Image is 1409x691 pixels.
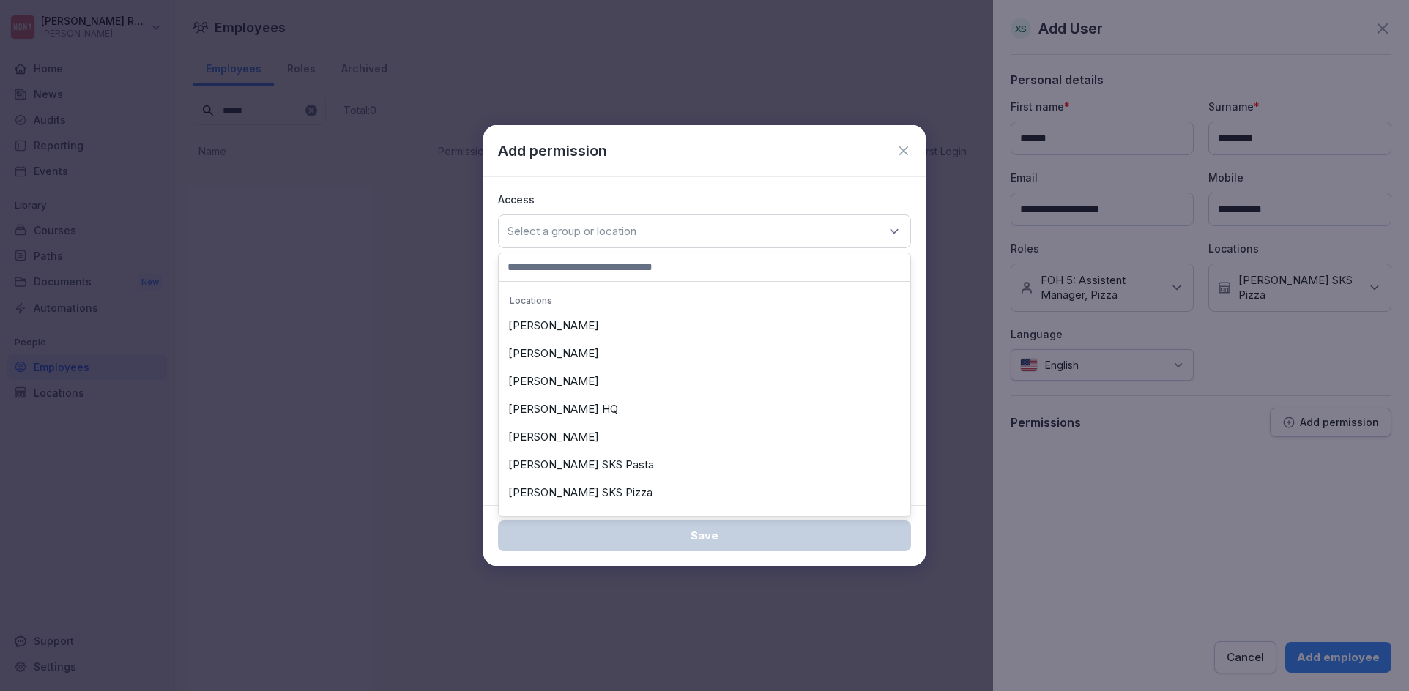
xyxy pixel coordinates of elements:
[502,451,907,479] div: [PERSON_NAME] SKS Pasta
[502,288,907,312] p: Locations
[498,140,607,162] p: Add permission
[498,192,911,207] p: Access
[508,224,636,239] p: Select a group or location
[510,528,899,544] div: Save
[502,423,907,451] div: [PERSON_NAME]
[502,395,907,423] div: [PERSON_NAME] HQ
[498,520,911,551] button: Save
[502,367,907,395] div: [PERSON_NAME]
[502,312,907,340] div: [PERSON_NAME]
[502,479,907,507] div: [PERSON_NAME] SKS Pizza
[502,340,907,367] div: [PERSON_NAME]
